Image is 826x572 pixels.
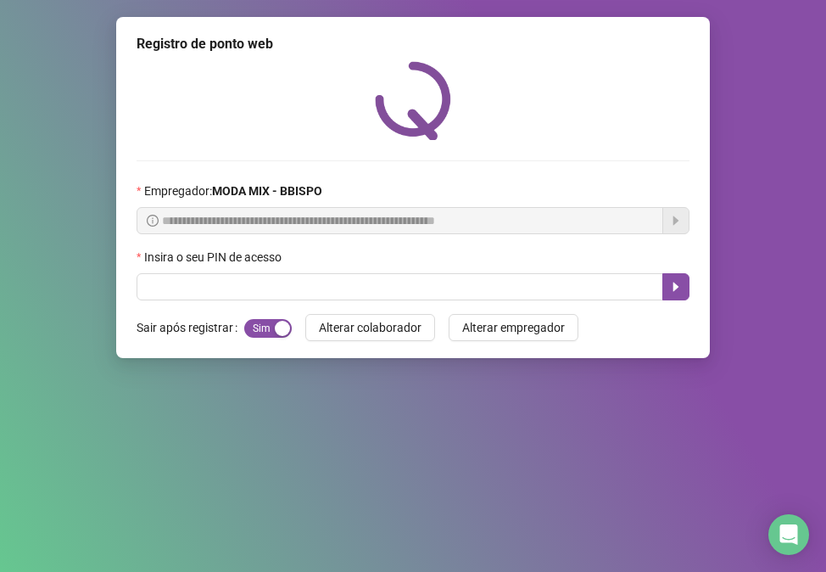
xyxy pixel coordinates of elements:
[669,280,683,294] span: caret-right
[375,61,451,140] img: QRPoint
[137,314,244,341] label: Sair após registrar
[319,318,421,337] span: Alterar colaborador
[462,318,565,337] span: Alterar empregador
[449,314,578,341] button: Alterar empregador
[137,248,293,266] label: Insira o seu PIN de acesso
[212,184,322,198] strong: MODA MIX - BBISPO
[147,215,159,227] span: info-circle
[768,514,809,555] div: Open Intercom Messenger
[144,182,322,200] span: Empregador :
[305,314,435,341] button: Alterar colaborador
[137,34,689,54] div: Registro de ponto web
